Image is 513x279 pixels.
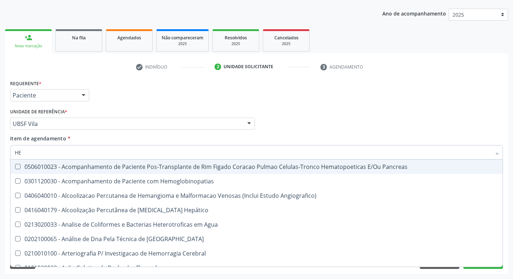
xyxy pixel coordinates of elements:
[274,35,298,41] span: Cancelados
[162,41,203,47] div: 2025
[224,64,273,70] div: Unidade solicitante
[15,145,491,160] input: Buscar por procedimentos
[117,35,141,41] span: Agendados
[13,92,75,99] span: Paciente
[10,135,66,142] span: Item de agendamento
[10,43,47,49] div: Nova marcação
[24,34,32,42] div: person_add
[10,106,67,118] label: Unidade de referência
[162,35,203,41] span: Não compareceram
[225,35,247,41] span: Resolvidos
[13,120,240,127] span: UBSF Vila
[215,64,221,70] div: 2
[218,41,254,47] div: 2025
[382,9,446,18] p: Ano de acompanhamento
[10,78,41,89] label: Requerente
[268,41,304,47] div: 2025
[72,35,86,41] span: Na fila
